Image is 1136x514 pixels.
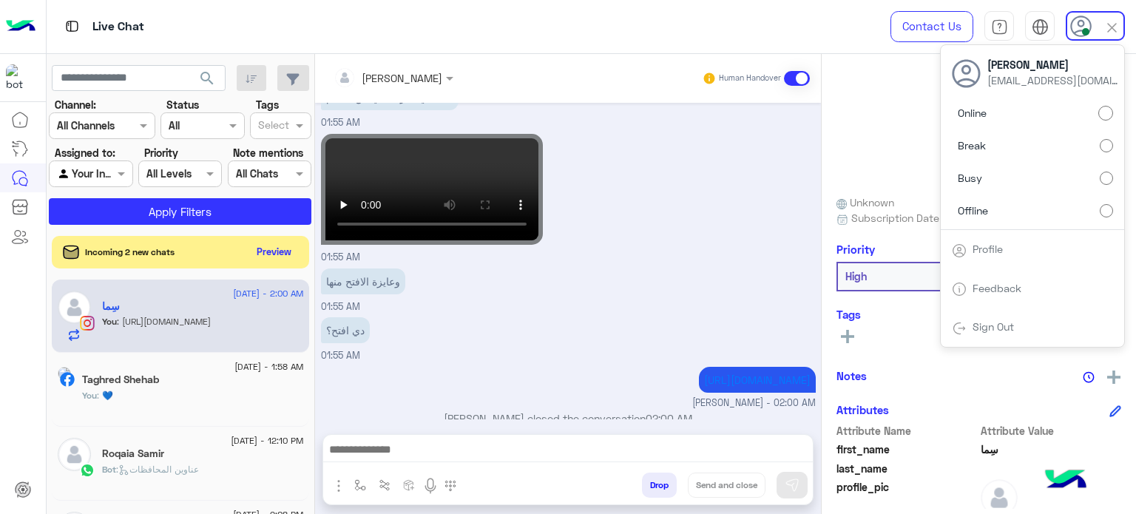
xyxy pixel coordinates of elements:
[958,138,986,153] span: Break
[58,367,71,380] img: picture
[58,291,91,324] img: defaultAdmin.png
[851,210,979,226] span: Subscription Date : [DATE]
[836,403,889,416] h6: Attributes
[646,412,692,425] span: 02:00 AM
[58,438,91,471] img: defaultAdmin.png
[144,145,178,160] label: Priority
[92,17,144,37] p: Live Chat
[642,473,677,498] button: Drop
[973,243,1003,255] a: Profile
[890,11,973,42] a: Contact Us
[1098,106,1113,121] input: Online
[704,373,811,386] a: [URL][DOMAIN_NAME]
[422,477,439,495] img: send voice note
[836,423,978,439] span: Attribute Name
[836,243,875,256] h6: Priority
[117,316,211,327] span: https://cizaro.net/ar/collections/light-wash
[987,57,1120,72] span: [PERSON_NAME]
[1032,18,1049,35] img: tab
[958,170,982,186] span: Busy
[1107,371,1120,384] img: add
[60,372,75,387] img: Facebook
[234,360,303,373] span: [DATE] - 1:58 AM
[102,464,116,475] span: Bot
[321,117,360,128] span: 01:55 AM
[1100,139,1113,152] input: Break
[987,72,1120,88] span: [EMAIL_ADDRESS][DOMAIN_NAME]
[836,461,978,476] span: last_name
[785,478,799,493] img: send message
[699,367,816,393] p: 13/8/2025, 2:00 AM
[991,18,1008,35] img: tab
[373,473,397,497] button: Trigger scenario
[256,97,279,112] label: Tags
[403,479,415,491] img: create order
[80,463,95,478] img: WhatsApp
[55,145,115,160] label: Assigned to:
[231,434,303,447] span: [DATE] - 12:10 PM
[836,195,894,210] span: Unknown
[256,117,289,136] div: Select
[973,320,1014,333] a: Sign Out
[379,479,390,491] img: Trigger scenario
[836,479,978,513] span: profile_pic
[719,72,781,84] small: Human Handover
[102,316,117,327] span: You
[233,287,303,300] span: [DATE] - 2:00 AM
[166,97,199,112] label: Status
[80,316,95,331] img: Instagram
[958,203,988,218] span: Offline
[198,70,216,87] span: search
[321,317,370,343] p: 13/8/2025, 1:55 AM
[97,390,113,401] span: 💙
[688,473,765,498] button: Send and close
[1100,172,1113,185] input: Busy
[397,473,422,497] button: create order
[444,480,456,492] img: make a call
[85,246,175,259] span: Incoming 2 new chats
[354,479,366,491] img: select flow
[330,477,348,495] img: send attachment
[958,105,987,121] span: Online
[63,17,81,35] img: tab
[1103,19,1120,36] img: close
[102,300,120,313] h5: سِما
[836,308,1121,321] h6: Tags
[251,241,298,263] button: Preview
[321,251,360,263] span: 01:55 AM
[692,396,816,410] span: [PERSON_NAME] - 02:00 AM
[321,410,816,426] p: [PERSON_NAME] closed the conversation
[952,282,967,297] img: tab
[973,282,1021,294] a: Feedback
[6,11,35,42] img: Logo
[49,198,311,225] button: Apply Filters
[6,64,33,91] img: 919860931428189
[321,301,360,312] span: 01:55 AM
[82,373,159,386] h5: Taghred Shehab
[82,390,97,401] span: You
[348,473,373,497] button: select flow
[952,243,967,258] img: tab
[1040,455,1092,507] img: hulul-logo.png
[984,11,1014,42] a: tab
[836,369,867,382] h6: Notes
[102,447,164,460] h5: Roqaia Samir
[981,423,1122,439] span: Attribute Value
[981,442,1122,457] span: سِما
[952,321,967,336] img: tab
[189,65,226,97] button: search
[233,145,303,160] label: Note mentions
[836,442,978,457] span: first_name
[1083,371,1095,383] img: notes
[321,350,360,361] span: 01:55 AM
[321,268,405,294] p: 13/8/2025, 1:55 AM
[116,464,199,475] span: : عناوين المحافظات
[55,97,96,112] label: Channel:
[1100,204,1113,217] input: Offline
